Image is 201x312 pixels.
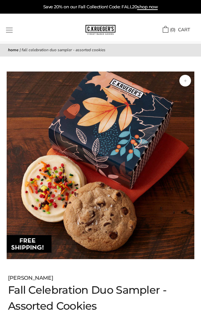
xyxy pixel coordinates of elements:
span: shop now [137,4,158,10]
img: C.KRUEGER'S [86,25,115,35]
span: Fall Celebration Duo Sampler - Assorted Cookies [22,47,105,53]
button: Open navigation [6,28,13,33]
button: Zoom [179,75,191,86]
nav: breadcrumbs [8,47,193,54]
a: (0) CART [163,27,190,33]
a: Home [8,47,19,53]
div: [PERSON_NAME] [8,274,193,282]
span: | [20,47,21,53]
a: Save 20% on our Fall Collection! Code: FALL20shop now [43,4,158,10]
img: Fall Celebration Duo Sampler - Assorted Cookies [7,72,194,259]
